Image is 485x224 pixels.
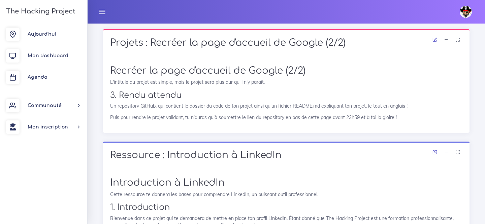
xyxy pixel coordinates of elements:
h2: 3. Rendu attendu [110,90,462,100]
p: L'intitulé du projet est simple, mais le projet sera plus dur qu'il n'y parait. [110,79,462,85]
p: Puis pour rendre le projet validant, tu n'auras qu'à soumettre le lien du repository en bas de ce... [110,114,462,121]
span: Communauté [28,103,62,108]
h1: Projets : Recréer la page d'accueil de Google (2/2) [110,37,462,49]
h1: Introduction à LinkedIn [110,177,462,189]
span: Aujourd'hui [28,32,56,37]
p: Un repository GitHub, qui contient le dossier du code de ton projet ainsi qu'un fichier README.md... [110,103,462,109]
h1: Ressource : Introduction à LinkedIn [110,150,462,161]
p: Cette ressource te donnera les bases pour comprendre LinkedIn, un puissant outil professionnel. [110,191,462,198]
h1: Recréer la page d'accueil de Google (2/2) [110,65,462,77]
span: Mon dashboard [28,53,68,58]
h3: The Hacking Project [4,8,75,15]
span: Agenda [28,75,47,80]
span: Mon inscription [28,124,68,129]
img: avatar [460,6,472,18]
h2: 1. Introduction [110,202,462,212]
